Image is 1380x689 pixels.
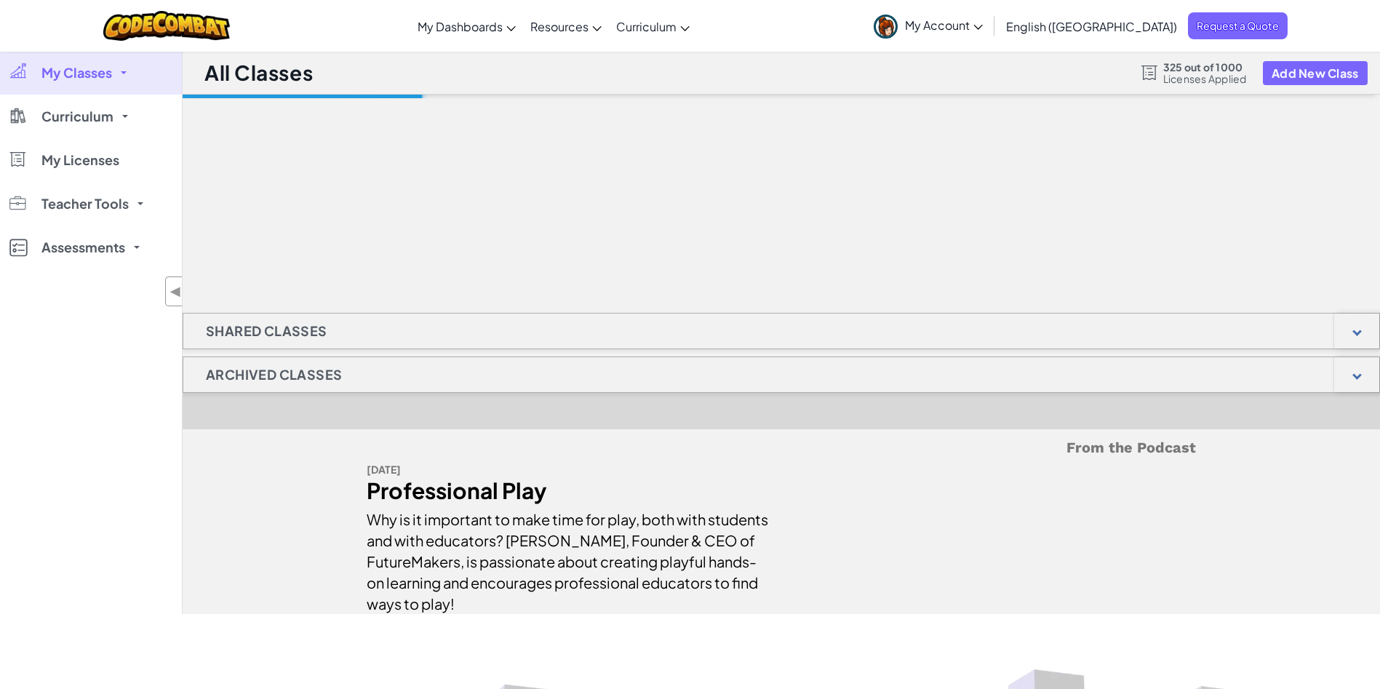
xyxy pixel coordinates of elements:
a: Request a Quote [1188,12,1288,39]
a: Curriculum [609,7,697,46]
button: Add New Class [1263,61,1368,85]
h1: Shared Classes [183,313,350,349]
a: My Account [866,3,990,49]
img: avatar [874,15,898,39]
a: Resources [523,7,609,46]
span: My Licenses [41,154,119,167]
a: My Dashboards [410,7,523,46]
span: Curriculum [41,110,113,123]
span: Assessments [41,241,125,254]
span: ◀ [169,281,182,302]
div: Professional Play [367,480,770,501]
span: Teacher Tools [41,197,129,210]
a: English ([GEOGRAPHIC_DATA]) [999,7,1184,46]
h1: All Classes [204,59,313,87]
span: My Classes [41,66,112,79]
div: [DATE] [367,459,770,480]
span: Resources [530,19,589,34]
div: Why is it important to make time for play, both with students and with educators? [PERSON_NAME], ... [367,501,770,614]
span: 325 out of 1000 [1163,61,1247,73]
h5: From the Podcast [367,437,1196,459]
span: Licenses Applied [1163,73,1247,84]
span: My Account [905,17,983,33]
span: English ([GEOGRAPHIC_DATA]) [1006,19,1177,34]
span: Curriculum [616,19,677,34]
span: My Dashboards [418,19,503,34]
h1: Archived Classes [183,357,364,393]
img: CodeCombat logo [103,11,231,41]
